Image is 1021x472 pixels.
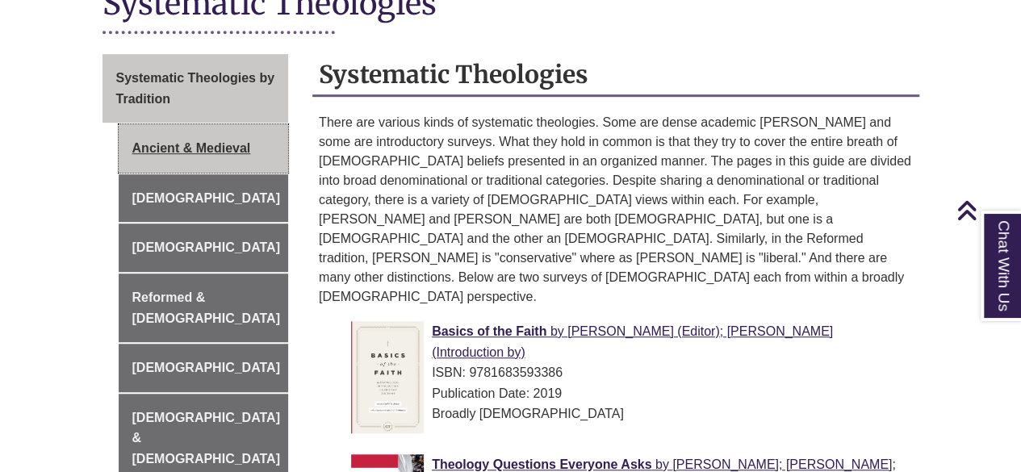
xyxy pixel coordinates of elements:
[119,174,289,223] a: [DEMOGRAPHIC_DATA]
[351,362,906,383] div: ISBN: 9781683593386
[312,54,919,97] h2: Systematic Theologies
[119,124,289,173] a: Ancient & Medieval
[319,113,913,307] p: There are various kinds of systematic theologies. Some are dense academic [PERSON_NAME] and some ...
[351,403,906,424] div: Broadly [DEMOGRAPHIC_DATA]
[119,344,289,392] a: [DEMOGRAPHIC_DATA]
[116,71,275,106] span: Systematic Theologies by Tradition
[550,324,564,338] span: by
[103,54,289,123] a: Systematic Theologies by Tradition
[432,324,833,359] a: Basics of the Faith by [PERSON_NAME] (Editor); [PERSON_NAME] (Introduction by)
[119,274,289,342] a: Reformed & [DEMOGRAPHIC_DATA]
[432,324,546,338] span: Basics of the Faith
[119,223,289,272] a: [DEMOGRAPHIC_DATA]
[432,324,833,359] span: [PERSON_NAME] (Editor); [PERSON_NAME] (Introduction by)
[351,383,906,404] div: Publication Date: 2019
[655,457,669,471] span: by
[432,457,651,471] span: Theology Questions Everyone Asks
[956,199,1017,221] a: Back to Top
